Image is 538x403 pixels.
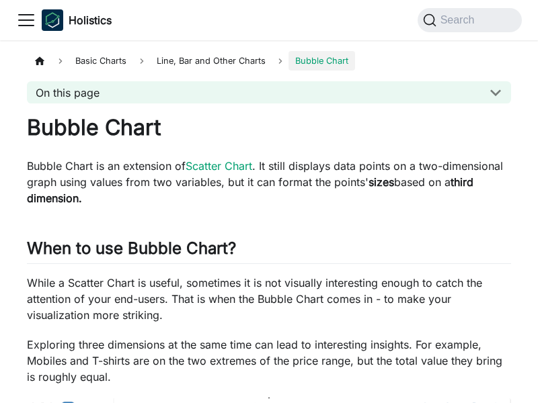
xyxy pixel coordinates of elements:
span: Bubble Chart [289,51,355,71]
img: Holistics [42,9,63,31]
strong: sizes [369,175,394,189]
a: Home page [27,51,52,71]
p: While a Scatter Chart is useful, sometimes it is not visually interesting enough to catch the att... [27,275,511,323]
button: On this page [27,81,511,103]
a: Scatter Chart [186,159,252,173]
button: Toggle navigation bar [16,10,36,30]
span: Line, Bar and Other Charts [150,51,272,71]
b: Holistics [69,12,112,28]
p: Exploring three dimensions at the same time can lead to interesting insights. For example, Mobile... [27,337,511,385]
span: Search [436,14,483,26]
nav: Breadcrumbs [27,51,511,71]
button: Search (Command+K) [418,8,522,32]
span: Basic Charts [69,51,133,71]
h1: Bubble Chart [27,114,511,141]
a: HolisticsHolisticsHolistics [42,9,112,31]
h2: When to use Bubble Chart? [27,238,511,264]
p: Bubble Chart is an extension of . It still displays data points on a two-dimensional graph using ... [27,158,511,206]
